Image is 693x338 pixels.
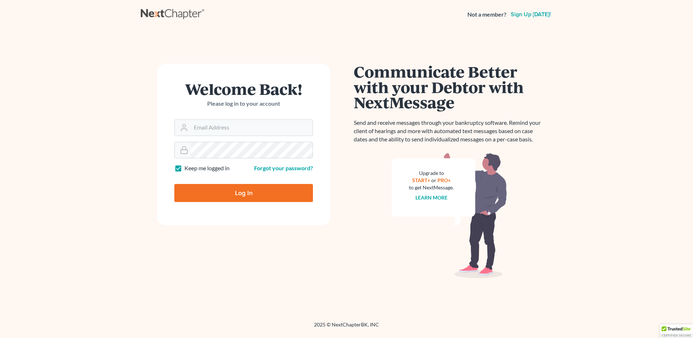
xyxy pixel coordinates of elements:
a: Sign up [DATE]! [509,12,552,17]
img: nextmessage_bg-59042aed3d76b12b5cd301f8e5b87938c9018125f34e5fa2b7a6b67550977c72.svg [392,152,507,278]
label: Keep me logged in [184,164,230,172]
div: to get NextMessage. [409,184,454,191]
input: Email Address [191,120,313,136]
div: 2025 © NextChapterBK, INC [141,321,552,334]
h1: Welcome Back! [174,81,313,97]
a: Forgot your password? [254,164,313,171]
div: TrustedSite Certified [660,324,693,338]
div: Upgrade to [409,170,454,177]
input: Log In [174,184,313,202]
strong: Not a member? [467,10,506,19]
p: Please log in to your account [174,100,313,108]
a: PRO+ [437,177,451,183]
h1: Communicate Better with your Debtor with NextMessage [354,64,545,110]
span: or [431,177,436,183]
p: Send and receive messages through your bankruptcy software. Remind your client of hearings and mo... [354,119,545,144]
a: Learn more [415,194,448,201]
a: START+ [412,177,430,183]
